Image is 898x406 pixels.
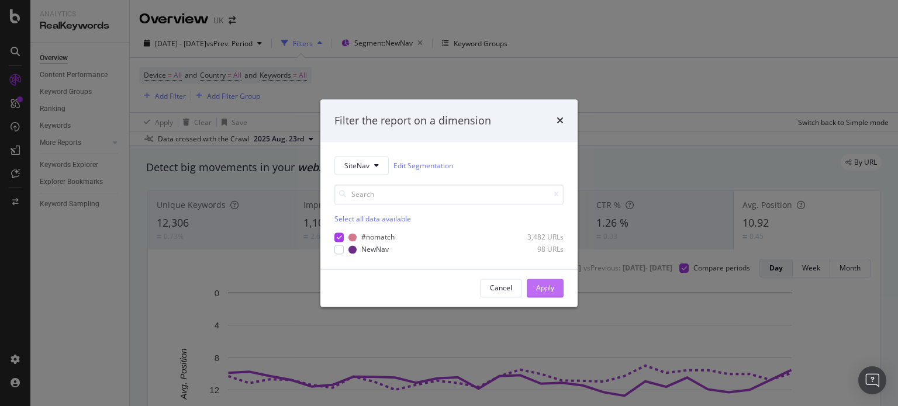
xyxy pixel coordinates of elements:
div: 98 URLs [506,245,564,255]
div: Cancel [490,283,512,293]
a: Edit Segmentation [393,159,453,172]
div: Select all data available [334,214,564,224]
div: #nomatch [361,233,395,242]
div: times [557,113,564,129]
div: Open Intercom Messenger [858,366,886,394]
button: Apply [527,279,564,297]
div: NewNav [361,245,389,255]
span: SiteNav [344,161,369,171]
input: Search [334,185,564,205]
button: Cancel [480,279,522,297]
div: Apply [536,283,554,293]
div: 3,482 URLs [506,233,564,242]
button: SiteNav [334,157,389,175]
div: Filter the report on a dimension [334,113,491,129]
div: modal [320,99,578,307]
